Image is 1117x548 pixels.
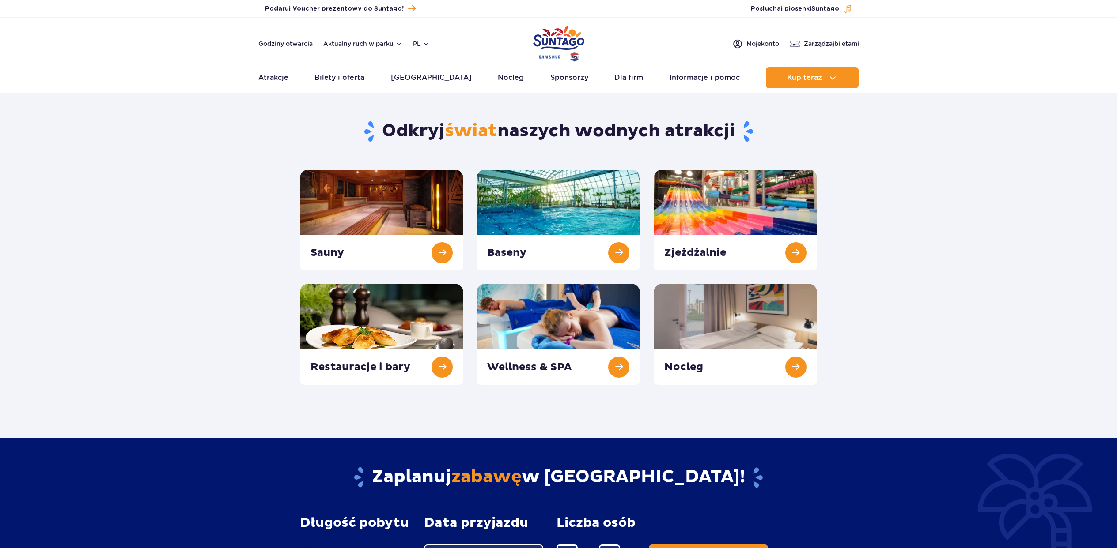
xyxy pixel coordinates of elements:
[300,466,817,489] h2: Zaplanuj w [GEOGRAPHIC_DATA]!
[766,67,859,88] button: Kup teraz
[498,67,524,88] a: Nocleg
[323,40,402,47] button: Aktualny ruch w parku
[533,22,584,63] a: Park of Poland
[258,67,288,88] a: Atrakcje
[751,4,852,13] button: Posłuchaj piosenkiSuntago
[300,120,817,143] h1: Odkryj naszych wodnych atrakcji
[790,38,859,49] a: Zarządzajbiletami
[557,515,636,530] span: Liczba osób
[670,67,740,88] a: Informacje i pomoc
[804,39,859,48] span: Zarządzaj biletami
[732,38,779,49] a: Mojekonto
[314,67,364,88] a: Bilety i oferta
[751,4,839,13] span: Posłuchaj piosenki
[451,466,522,488] span: zabawę
[258,39,313,48] a: Godziny otwarcia
[413,39,430,48] button: pl
[811,6,839,12] span: Suntago
[265,3,416,15] a: Podaruj Voucher prezentowy do Suntago!
[787,74,822,82] span: Kup teraz
[391,67,472,88] a: [GEOGRAPHIC_DATA]
[265,4,404,13] span: Podaruj Voucher prezentowy do Suntago!
[746,39,779,48] span: Moje konto
[424,515,528,530] span: Data przyjazdu
[550,67,588,88] a: Sponsorzy
[445,120,497,142] span: świat
[300,515,409,530] span: Długość pobytu
[614,67,643,88] a: Dla firm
